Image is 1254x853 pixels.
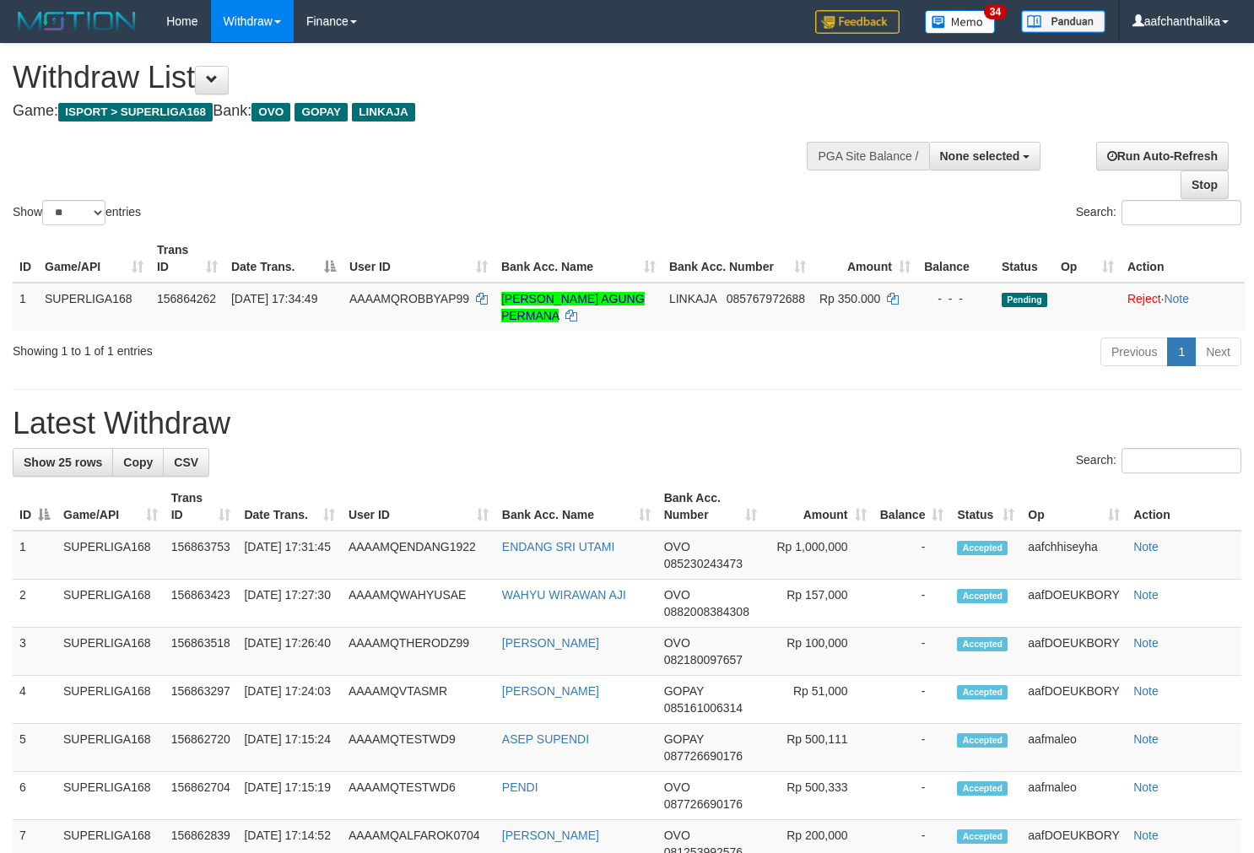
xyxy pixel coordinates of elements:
[957,781,1008,796] span: Accepted
[1121,235,1245,283] th: Action
[57,676,165,724] td: SUPERLIGA168
[13,628,57,676] td: 3
[13,724,57,772] td: 5
[664,540,690,553] span: OVO
[57,628,165,676] td: SUPERLIGA168
[664,780,690,794] span: OVO
[657,483,764,531] th: Bank Acc. Number: activate to sort column ascending
[807,142,928,170] div: PGA Site Balance /
[1133,588,1159,602] a: Note
[42,200,105,225] select: Showentries
[38,235,150,283] th: Game/API: activate to sort column ascending
[502,588,626,602] a: WAHYU WIRAWAN AJI
[165,628,238,676] td: 156863518
[13,676,57,724] td: 4
[502,540,615,553] a: ENDANG SRI UTAMI
[1121,283,1245,331] td: ·
[237,628,341,676] td: [DATE] 17:26:40
[237,483,341,531] th: Date Trans.: activate to sort column ascending
[664,588,690,602] span: OVO
[57,580,165,628] td: SUPERLIGA168
[1002,293,1047,307] span: Pending
[349,292,469,305] span: AAAAMQROBBYAP99
[502,636,599,650] a: [PERSON_NAME]
[1127,292,1161,305] a: Reject
[342,676,495,724] td: AAAAMQVTASMR
[13,448,113,477] a: Show 25 rows
[957,685,1008,699] span: Accepted
[957,829,1008,844] span: Accepted
[157,292,216,305] span: 156864262
[1133,829,1159,842] a: Note
[57,724,165,772] td: SUPERLIGA168
[873,483,951,531] th: Balance: activate to sort column ascending
[940,149,1020,163] span: None selected
[165,483,238,531] th: Trans ID: activate to sort column ascending
[163,448,209,477] a: CSV
[237,724,341,772] td: [DATE] 17:15:24
[57,483,165,531] th: Game/API: activate to sort column ascending
[342,628,495,676] td: AAAAMQTHERODZ99
[1021,628,1127,676] td: aafDOEUKBORY
[873,580,951,628] td: -
[13,336,510,359] div: Showing 1 to 1 of 1 entries
[1127,483,1241,531] th: Action
[1133,636,1159,650] a: Note
[984,4,1007,19] span: 34
[917,235,995,283] th: Balance
[1021,483,1127,531] th: Op: activate to sort column ascending
[13,235,38,283] th: ID
[819,292,880,305] span: Rp 350.000
[957,589,1008,603] span: Accepted
[662,235,813,283] th: Bank Acc. Number: activate to sort column ascending
[57,772,165,820] td: SUPERLIGA168
[664,636,690,650] span: OVO
[1195,337,1241,366] a: Next
[502,684,599,698] a: [PERSON_NAME]
[664,684,704,698] span: GOPAY
[1122,448,1241,473] input: Search:
[165,724,238,772] td: 156862720
[13,483,57,531] th: ID: activate to sort column descending
[13,200,141,225] label: Show entries
[1076,448,1241,473] label: Search:
[342,531,495,580] td: AAAAMQENDANG1922
[664,732,704,746] span: GOPAY
[1021,772,1127,820] td: aafmaleo
[1021,580,1127,628] td: aafDOEUKBORY
[237,531,341,580] td: [DATE] 17:31:45
[1133,780,1159,794] a: Note
[929,142,1041,170] button: None selected
[165,531,238,580] td: 156863753
[237,772,341,820] td: [DATE] 17:15:19
[1021,531,1127,580] td: aafchhiseyha
[1076,200,1241,225] label: Search:
[664,605,749,618] span: Copy 0882008384308 to clipboard
[495,235,662,283] th: Bank Acc. Name: activate to sort column ascending
[150,235,224,283] th: Trans ID: activate to sort column ascending
[664,749,743,763] span: Copy 087726690176 to clipboard
[727,292,805,305] span: Copy 085767972688 to clipboard
[237,676,341,724] td: [DATE] 17:24:03
[251,103,290,121] span: OVO
[764,772,873,820] td: Rp 500,333
[957,733,1008,748] span: Accepted
[873,772,951,820] td: -
[1096,142,1229,170] a: Run Auto-Refresh
[815,10,900,34] img: Feedback.jpg
[57,531,165,580] td: SUPERLIGA168
[764,676,873,724] td: Rp 51,000
[873,628,951,676] td: -
[1021,676,1127,724] td: aafDOEUKBORY
[112,448,164,477] a: Copy
[342,580,495,628] td: AAAAMQWAHYUSAE
[950,483,1021,531] th: Status: activate to sort column ascending
[342,724,495,772] td: AAAAMQTESTWD9
[13,580,57,628] td: 2
[1181,170,1229,199] a: Stop
[1167,337,1196,366] a: 1
[764,724,873,772] td: Rp 500,111
[1100,337,1168,366] a: Previous
[495,483,657,531] th: Bank Acc. Name: activate to sort column ascending
[957,637,1008,651] span: Accepted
